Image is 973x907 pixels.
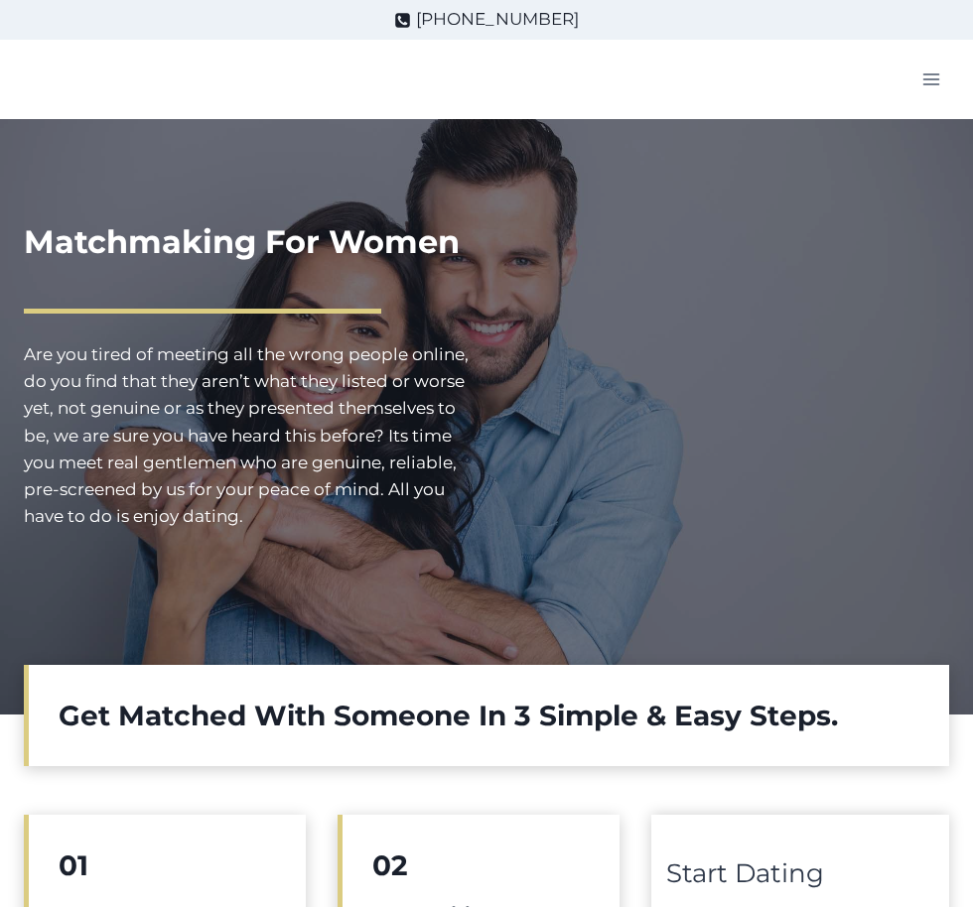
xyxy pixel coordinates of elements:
a: [PHONE_NUMBER] [394,6,579,33]
h1: Matchmaking For Women [24,218,471,266]
button: Open menu [912,64,949,94]
h2: Get Matched With Someone In 3 Simple & Easy Steps.​ [59,695,919,736]
h2: 01 [59,844,276,886]
span: [PHONE_NUMBER] [416,6,579,33]
div: Start Dating [666,853,934,895]
p: Are you tired of meeting all the wrong people online, do you find that they aren’t what they list... [24,341,471,530]
h2: 02 [372,844,590,886]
